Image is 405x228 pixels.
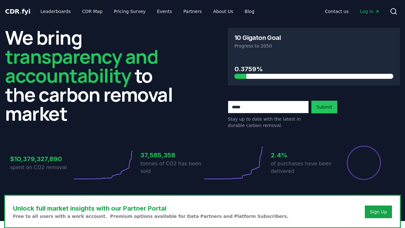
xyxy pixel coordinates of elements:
a: Events [152,6,177,17]
span: CDR fyi [5,8,30,15]
a: CDR.fyi [5,7,30,16]
p: spent on CO2 removal [10,164,72,171]
a: CDR Map [77,6,108,17]
nav: Main [320,6,385,17]
h3: $10,379,327,890 [10,154,72,164]
a: Blog [240,6,259,17]
span: transparency and accountability [5,43,158,88]
button: Sign Up [365,206,392,218]
span: Log in [360,8,380,15]
nav: Main [35,6,259,17]
a: Leaderboards [35,6,76,17]
a: Contact us [320,6,354,17]
a: About Us [208,6,238,17]
a: Partners [178,6,207,17]
h3: 2.4% [271,150,333,160]
p: tonnes of CO2 has been sold [140,160,202,175]
p: of purchases have been delivered [271,160,333,175]
div: Percentage of sales delivered [346,145,382,180]
h2: We bring to the carbon removal market [5,28,177,123]
h3: Unlock full market insights with our Partner Portal [13,204,289,213]
a: Pricing Survey [109,6,151,17]
span: . [20,8,22,15]
a: Log in [355,6,385,17]
h3: 37,585,358 [140,150,202,160]
p: Stay up to date with the latest in durable carbon removal. [228,116,309,129]
h3: 0.3759% [234,64,393,74]
button: Submit [311,101,337,113]
a: Sign Up [370,209,387,215]
h3: 10 Gigaton Goal [234,35,281,41]
p: Progress to 2050 [234,43,393,49]
p: Free to all users with a work account. Premium options available for Data Partners and Platform S... [13,213,289,219]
